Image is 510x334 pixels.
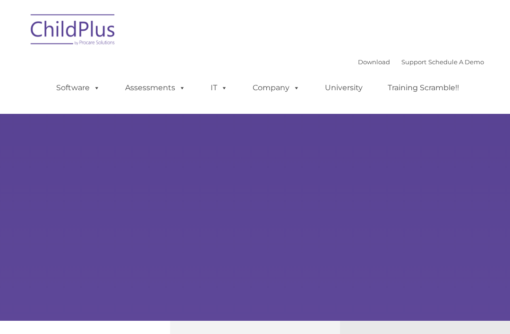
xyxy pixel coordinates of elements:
[315,78,372,97] a: University
[358,58,484,66] font: |
[116,78,195,97] a: Assessments
[378,78,468,97] a: Training Scramble!!
[47,78,110,97] a: Software
[26,8,120,55] img: ChildPlus by Procare Solutions
[243,78,309,97] a: Company
[201,78,237,97] a: IT
[428,58,484,66] a: Schedule A Demo
[401,58,426,66] a: Support
[358,58,390,66] a: Download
